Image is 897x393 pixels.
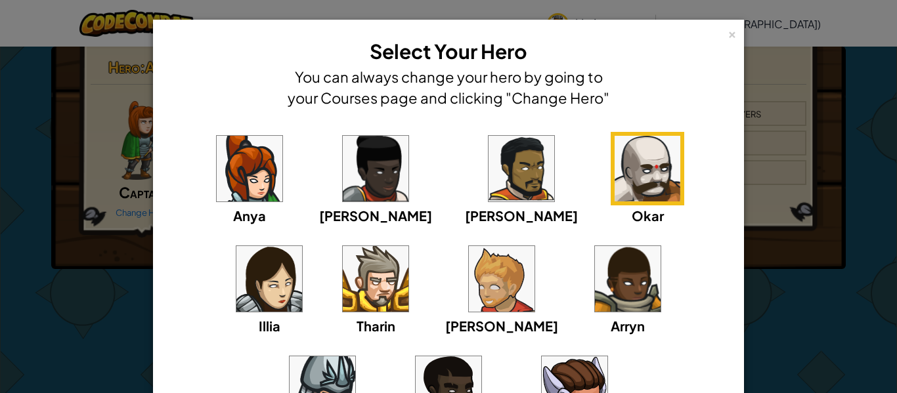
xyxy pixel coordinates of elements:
span: Okar [632,207,664,224]
span: [PERSON_NAME] [445,318,558,334]
img: portrait.png [489,136,554,201]
span: Tharin [357,318,395,334]
div: × [728,26,737,39]
img: portrait.png [469,246,535,312]
span: [PERSON_NAME] [319,207,432,224]
span: Arryn [611,318,645,334]
span: [PERSON_NAME] [465,207,578,224]
img: portrait.png [595,246,661,312]
h4: You can always change your hero by going to your Courses page and clicking "Change Hero" [284,66,613,108]
img: portrait.png [615,136,680,201]
span: Illia [259,318,280,334]
span: Anya [233,207,266,224]
img: portrait.png [343,136,408,201]
img: portrait.png [217,136,282,201]
img: portrait.png [236,246,302,312]
img: portrait.png [343,246,408,312]
h3: Select Your Hero [284,37,613,66]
